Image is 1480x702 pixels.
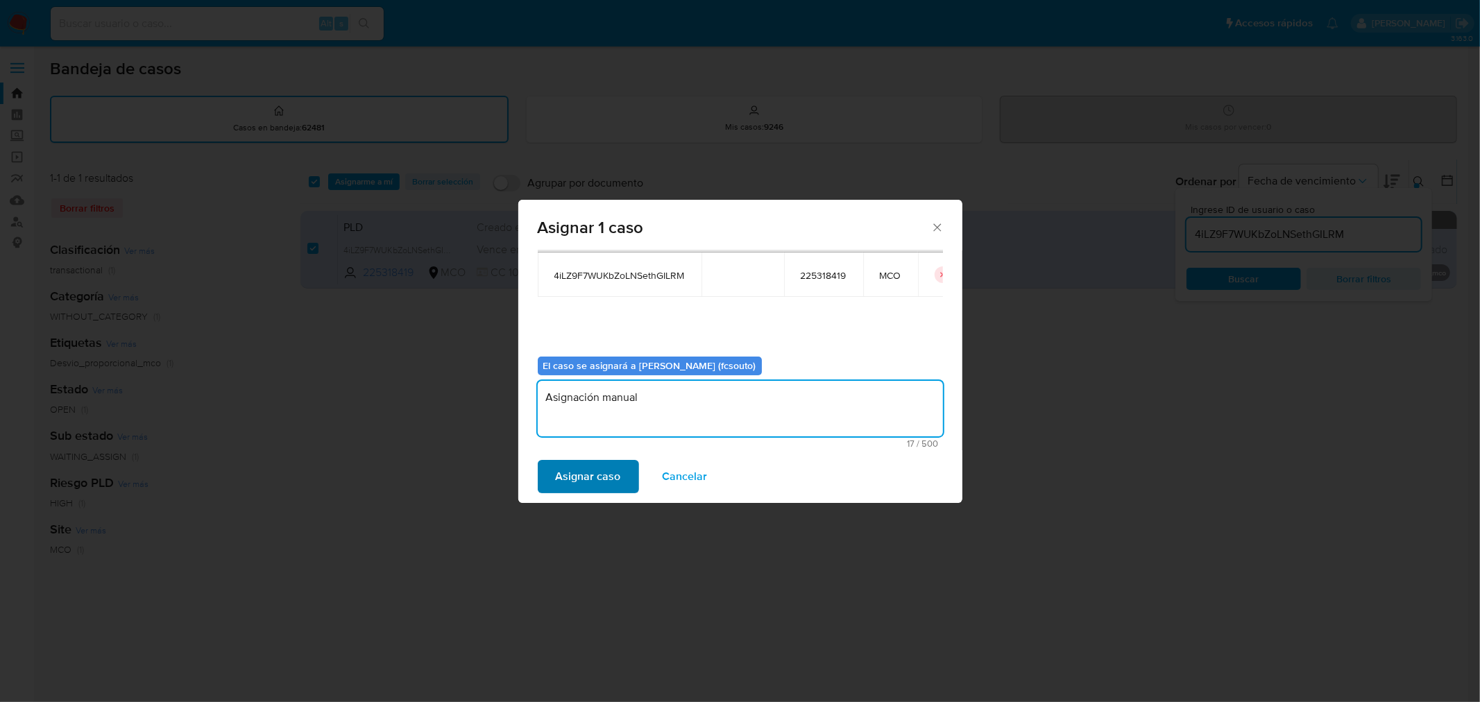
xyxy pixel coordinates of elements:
button: Cerrar ventana [930,221,943,233]
button: Cancelar [645,460,726,493]
span: Máximo 500 caracteres [542,439,939,448]
div: assign-modal [518,200,962,503]
textarea: Asignación manual [538,381,943,436]
button: icon-button [935,266,951,283]
button: Asignar caso [538,460,639,493]
span: Asignar caso [556,461,621,492]
b: El caso se asignará a [PERSON_NAME] (fcsouto) [543,359,756,373]
span: 4iLZ9F7WUKbZoLNSethGILRM [554,269,685,282]
span: 225318419 [801,269,847,282]
span: Asignar 1 caso [538,219,931,236]
span: MCO [880,269,901,282]
span: Cancelar [663,461,708,492]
